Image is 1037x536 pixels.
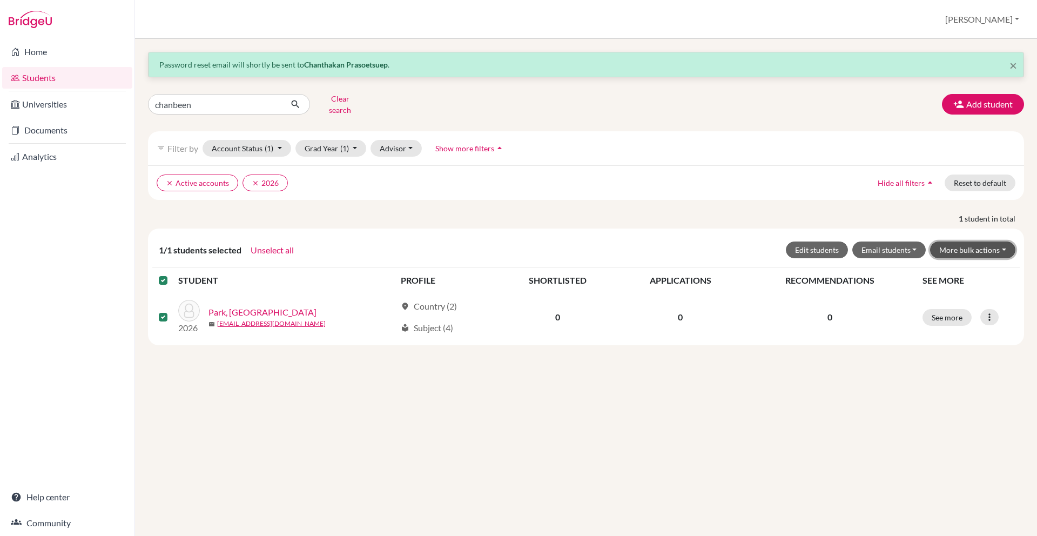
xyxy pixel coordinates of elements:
[394,267,498,293] th: PROFILE
[304,60,388,69] strong: Chanthakan Prasoetsuep
[617,267,743,293] th: APPLICATIONS
[252,179,259,187] i: clear
[310,90,370,118] button: Clear search
[340,144,349,153] span: (1)
[959,213,965,224] strong: 1
[9,11,52,28] img: Bridge-U
[265,144,273,153] span: (1)
[494,143,505,153] i: arrow_drop_up
[159,59,1013,70] p: Password reset email will shortly be sent to .
[178,300,200,321] img: Park, Chanbeen
[435,144,494,153] span: Show more filters
[878,178,925,187] span: Hide all filters
[401,321,453,334] div: Subject (4)
[750,311,910,324] p: 0
[1009,59,1017,72] button: Close
[786,242,848,258] button: Edit students
[1009,57,1017,73] span: ×
[295,140,367,157] button: Grad Year(1)
[401,300,457,313] div: Country (2)
[167,143,198,153] span: Filter by
[498,293,617,341] td: 0
[208,306,317,319] a: Park, [GEOGRAPHIC_DATA]
[217,319,326,329] a: [EMAIL_ADDRESS][DOMAIN_NAME]
[148,94,282,115] input: Find student by name...
[250,243,294,257] button: Unselect all
[942,94,1024,115] button: Add student
[945,175,1015,191] button: Reset to default
[498,267,617,293] th: SHORTLISTED
[178,321,200,334] p: 2026
[2,93,132,115] a: Universities
[2,119,132,141] a: Documents
[930,242,1015,258] button: More bulk actions
[157,144,165,152] i: filter_list
[922,309,972,326] button: See more
[401,302,409,311] span: location_on
[401,324,409,332] span: local_library
[2,67,132,89] a: Students
[203,140,291,157] button: Account Status(1)
[157,175,238,191] button: clearActive accounts
[2,41,132,63] a: Home
[852,242,926,258] button: Email students
[159,244,241,257] span: 1/1 students selected
[2,146,132,167] a: Analytics
[617,293,743,341] td: 0
[744,267,916,293] th: RECOMMENDATIONS
[178,267,394,293] th: STUDENT
[925,177,935,188] i: arrow_drop_up
[426,140,514,157] button: Show more filtersarrow_drop_up
[868,175,945,191] button: Hide all filtersarrow_drop_up
[371,140,422,157] button: Advisor
[2,512,132,534] a: Community
[243,175,288,191] button: clear2026
[166,179,173,187] i: clear
[208,321,215,327] span: mail
[916,267,1020,293] th: SEE MORE
[940,9,1024,30] button: [PERSON_NAME]
[2,486,132,508] a: Help center
[965,213,1024,224] span: student in total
